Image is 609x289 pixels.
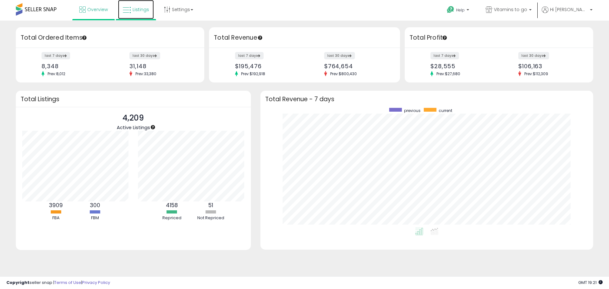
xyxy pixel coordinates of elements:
[235,63,300,69] div: $195,476
[542,6,593,21] a: Hi [PERSON_NAME]
[42,52,70,59] label: last 7 days
[214,33,395,42] h3: Total Revenue
[192,215,230,221] div: Not Repriced
[442,1,475,21] a: Help
[129,52,160,59] label: last 30 days
[430,63,494,69] div: $28,555
[129,63,193,69] div: 31,148
[404,108,421,113] span: previous
[456,7,465,13] span: Help
[150,124,156,130] div: Tooltip anchor
[439,108,452,113] span: current
[76,215,114,221] div: FBM
[166,201,178,209] b: 4158
[235,52,264,59] label: last 7 days
[442,35,448,41] div: Tooltip anchor
[433,71,463,76] span: Prev: $27,680
[208,201,213,209] b: 51
[87,6,108,13] span: Overview
[324,63,389,69] div: $764,654
[133,6,149,13] span: Listings
[327,71,360,76] span: Prev: $800,430
[117,124,150,131] span: Active Listings
[324,52,355,59] label: last 30 days
[132,71,160,76] span: Prev: 33,380
[37,215,75,221] div: FBA
[518,63,582,69] div: $106,163
[117,112,150,124] p: 4,209
[21,33,200,42] h3: Total Ordered Items
[550,6,588,13] span: Hi [PERSON_NAME]
[447,6,455,14] i: Get Help
[430,52,459,59] label: last 7 days
[521,71,551,76] span: Prev: $112,309
[153,215,191,221] div: Repriced
[42,63,105,69] div: 8,348
[82,279,110,286] a: Privacy Policy
[6,279,29,286] strong: Copyright
[44,71,69,76] span: Prev: 8,012
[82,35,87,41] div: Tooltip anchor
[49,201,63,209] b: 3909
[90,201,100,209] b: 300
[494,6,527,13] span: Vitamins to go
[265,97,588,102] h3: Total Revenue - 7 days
[257,35,263,41] div: Tooltip anchor
[409,33,588,42] h3: Total Profit
[518,52,549,59] label: last 30 days
[238,71,268,76] span: Prev: $192,918
[6,280,110,286] div: seller snap | |
[21,97,246,102] h3: Total Listings
[54,279,81,286] a: Terms of Use
[578,279,603,286] span: 2025-08-11 19:21 GMT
